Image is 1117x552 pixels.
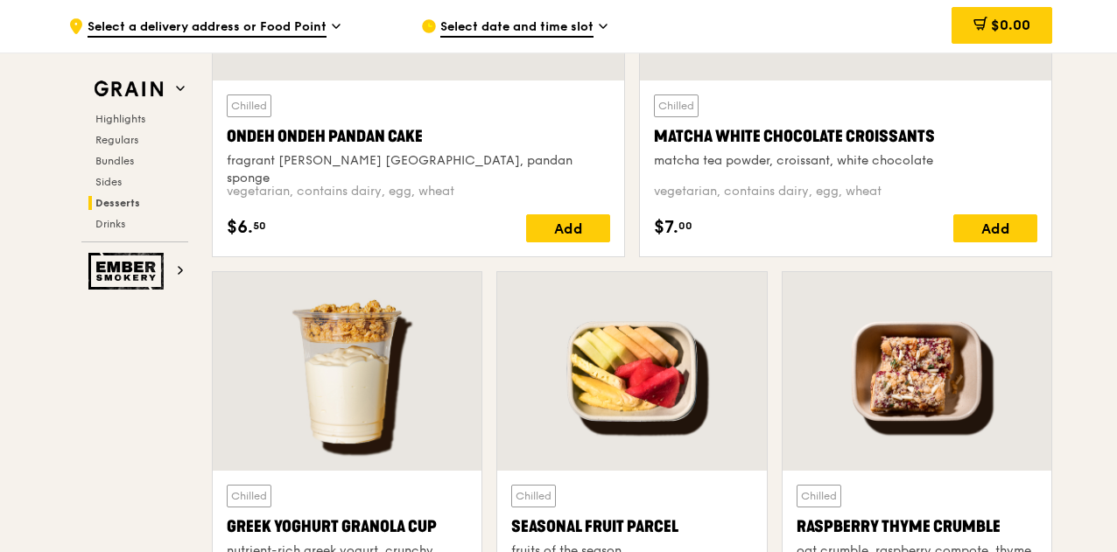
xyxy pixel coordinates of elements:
[88,18,327,38] span: Select a delivery address or Food Point
[678,219,692,233] span: 00
[227,152,610,187] div: fragrant [PERSON_NAME] [GEOGRAPHIC_DATA], pandan sponge
[95,197,140,209] span: Desserts
[511,485,556,507] div: Chilled
[654,214,678,241] span: $7.
[95,218,125,230] span: Drinks
[227,183,610,200] div: vegetarian, contains dairy, egg, wheat
[227,94,271,117] div: Chilled
[526,214,610,242] div: Add
[95,176,122,188] span: Sides
[227,485,271,507] div: Chilled
[797,514,1037,539] div: Raspberry Thyme Crumble
[654,183,1037,200] div: vegetarian, contains dairy, egg, wheat
[227,124,610,149] div: Ondeh Ondeh Pandan Cake
[953,214,1037,242] div: Add
[654,152,1037,170] div: matcha tea powder, croissant, white chocolate
[511,514,752,539] div: Seasonal Fruit Parcel
[227,214,253,241] span: $6.
[95,113,145,125] span: Highlights
[95,134,138,146] span: Regulars
[88,73,169,105] img: Grain web logo
[991,17,1030,33] span: $0.00
[95,155,134,167] span: Bundles
[654,124,1037,149] div: Matcha White Chocolate Croissants
[654,94,699,117] div: Chilled
[227,514,467,539] div: Greek Yoghurt Granola Cup
[253,219,266,233] span: 50
[797,485,841,507] div: Chilled
[88,253,169,290] img: Ember Smokery web logo
[440,18,594,38] span: Select date and time slot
